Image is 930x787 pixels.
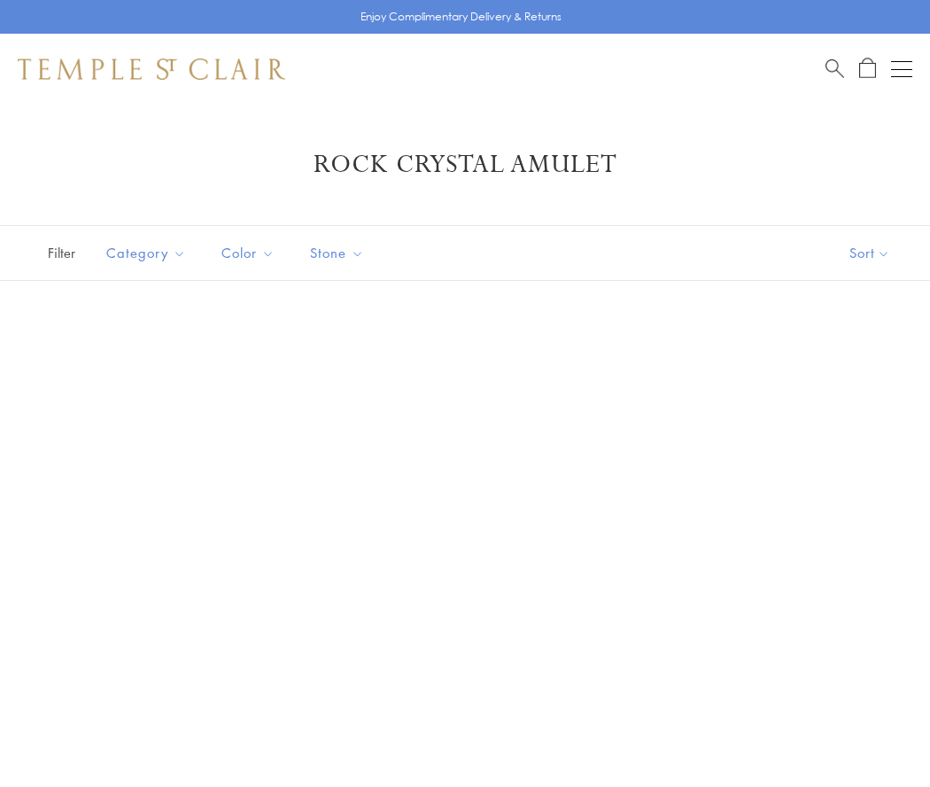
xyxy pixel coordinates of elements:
[810,226,930,280] button: Show sort by
[360,8,562,26] p: Enjoy Complimentary Delivery & Returns
[297,233,377,273] button: Stone
[44,149,886,181] h1: Rock Crystal Amulet
[859,58,876,80] a: Open Shopping Bag
[18,58,285,80] img: Temple St. Clair
[825,58,844,80] a: Search
[213,242,288,264] span: Color
[301,242,377,264] span: Stone
[208,233,288,273] button: Color
[891,58,912,80] button: Open navigation
[93,233,199,273] button: Category
[97,242,199,264] span: Category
